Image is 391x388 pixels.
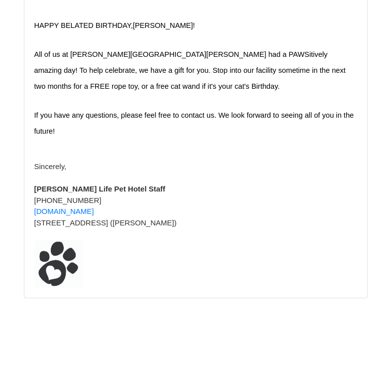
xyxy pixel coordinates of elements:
font: [DOMAIN_NAME] [34,207,94,215]
font: Sincerely, [34,162,67,171]
span: a gift for you. Stop into our facility sometime in the next two months for a FREE rope toy, or a ... [34,66,348,90]
span: HAPPY BELATED BIRTHDAY, [PERSON_NAME]! [34,21,195,29]
b: [PERSON_NAME] Life Pet Hotel Staff [34,185,165,193]
font: [STREET_ADDRESS] ([PERSON_NAME]) [34,218,177,227]
img: AIorK4wNAdv2cV94ujQdwzYDj2qiVh7ZdVd6lS2e5HR8ouaFo2j2X2JKhO285ShuMddfIMlKdMQqD04rq9zS [34,240,82,288]
font: [PHONE_NUMBER] [34,196,102,204]
span: If you have any questions, please feel free to contact us. We look forward to seeing all of you i... [34,111,356,135]
iframe: Chat Widget [341,340,391,388]
span: All of us at [PERSON_NAME][GEOGRAPHIC_DATA] [PERSON_NAME] had a PAWSitively amazing day! To help ... [34,50,330,74]
a: [DOMAIN_NAME] [34,207,94,216]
